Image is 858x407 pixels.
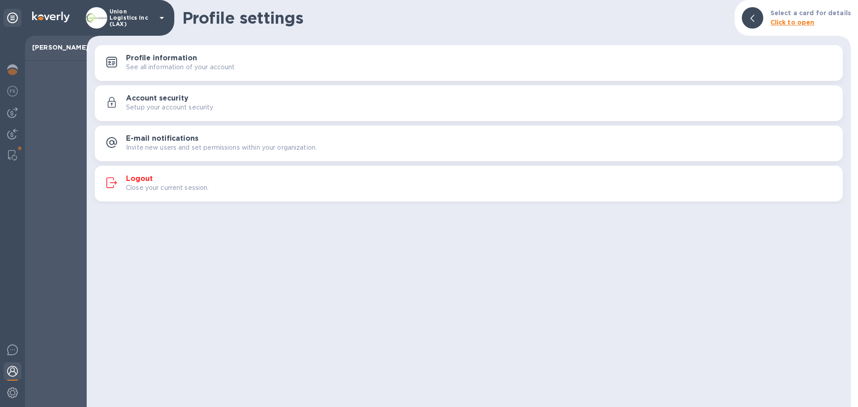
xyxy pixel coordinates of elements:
h3: Logout [126,175,153,183]
p: Setup your account security [126,103,214,112]
p: Union Logistics Inc (LAX) [109,8,154,27]
button: Profile informationSee all information of your account [95,45,843,81]
h3: E-mail notifications [126,134,198,143]
button: LogoutClose your current session. [95,166,843,201]
h3: Profile information [126,54,197,63]
div: Unpin categories [4,9,21,27]
button: E-mail notificationsInvite new users and set permissions within your organization. [95,126,843,161]
h1: Profile settings [182,8,728,27]
b: Select a card for details [770,9,851,17]
p: Invite new users and set permissions within your organization. [126,143,317,152]
img: Foreign exchange [7,86,18,97]
p: Close your current session. [126,183,209,193]
p: See all information of your account [126,63,235,72]
button: Account securitySetup your account security [95,85,843,121]
img: Logo [32,12,70,22]
h3: Account security [126,94,189,103]
b: Click to open [770,19,815,26]
p: [PERSON_NAME] [32,43,80,52]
